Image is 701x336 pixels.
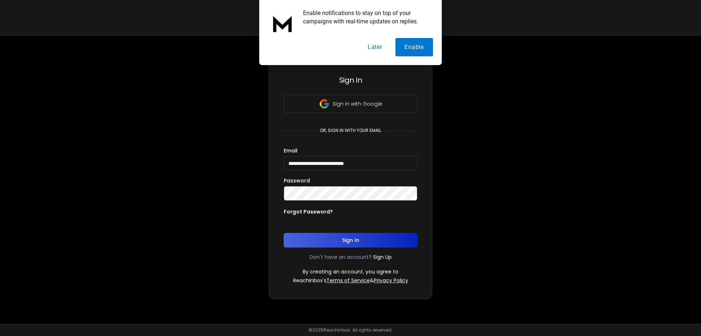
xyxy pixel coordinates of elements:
[317,128,384,133] p: or, sign in with your email
[333,100,382,107] p: Sign in with Google
[303,268,398,275] p: By creating an account, you agree to
[284,208,333,215] p: Forgot Password?
[297,9,433,26] div: Enable notifications to stay on top of your campaigns with real-time updates on replies.
[374,277,408,284] a: Privacy Policy
[310,253,372,261] p: Don't have an account?
[284,178,310,183] label: Password
[373,253,392,261] a: Sign Up
[284,75,417,85] h3: Sign In
[359,38,391,56] button: Later
[284,148,298,153] label: Email
[326,277,370,284] a: Terms of Service
[268,9,297,38] img: notification icon
[293,277,408,284] p: ReachInbox's &
[284,233,417,248] button: Sign In
[395,38,433,56] button: Enable
[284,95,417,113] button: Sign in with Google
[309,327,392,333] p: © 2025 Reachinbox. All rights reserved.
